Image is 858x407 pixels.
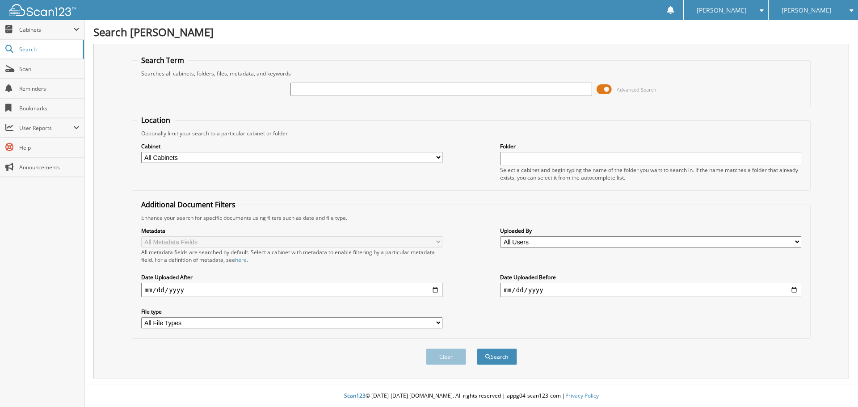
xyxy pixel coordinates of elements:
div: © [DATE]-[DATE] [DOMAIN_NAME]. All rights reserved | appg04-scan123-com | [84,385,858,407]
img: scan123-logo-white.svg [9,4,76,16]
label: Date Uploaded Before [500,273,801,281]
label: Metadata [141,227,442,235]
div: Optionally limit your search to a particular cabinet or folder [137,130,806,137]
label: Date Uploaded After [141,273,442,281]
label: Folder [500,143,801,150]
input: end [500,283,801,297]
span: Reminders [19,85,80,92]
div: Enhance your search for specific documents using filters such as date and file type. [137,214,806,222]
span: Cabinets [19,26,73,34]
button: Clear [426,348,466,365]
div: Searches all cabinets, folders, files, metadata, and keywords [137,70,806,77]
span: User Reports [19,124,73,132]
legend: Location [137,115,175,125]
input: start [141,283,442,297]
legend: Search Term [137,55,189,65]
label: Uploaded By [500,227,801,235]
span: Search [19,46,78,53]
span: Scan123 [344,392,366,399]
button: Search [477,348,517,365]
span: Announcements [19,164,80,171]
span: [PERSON_NAME] [697,8,747,13]
span: Help [19,144,80,151]
h1: Search [PERSON_NAME] [93,25,849,39]
a: here [235,256,247,264]
legend: Additional Document Filters [137,200,240,210]
a: Privacy Policy [565,392,599,399]
iframe: Chat Widget [813,364,858,407]
div: All metadata fields are searched by default. Select a cabinet with metadata to enable filtering b... [141,248,442,264]
span: Bookmarks [19,105,80,112]
label: Cabinet [141,143,442,150]
span: Advanced Search [617,86,656,93]
span: [PERSON_NAME] [782,8,832,13]
div: Select a cabinet and begin typing the name of the folder you want to search in. If the name match... [500,166,801,181]
span: Scan [19,65,80,73]
label: File type [141,308,442,315]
